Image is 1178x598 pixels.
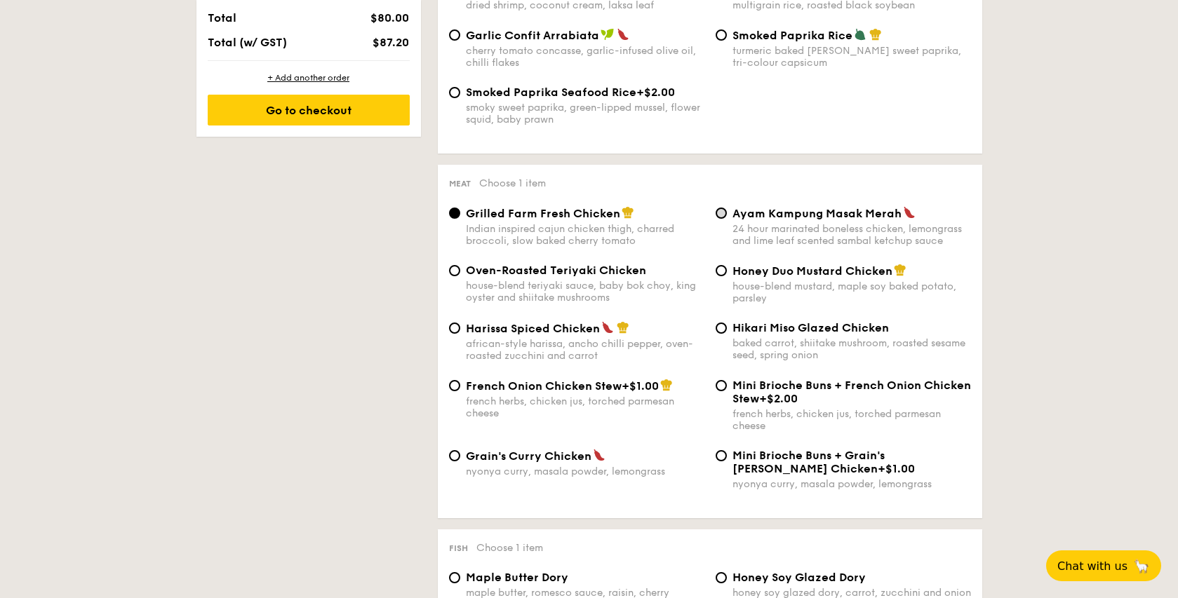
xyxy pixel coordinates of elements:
input: Maple Butter Dorymaple butter, romesco sauce, raisin, cherry tomato pickle [449,572,460,583]
span: Maple Butter Dory [466,571,568,584]
div: Indian inspired cajun chicken thigh, charred broccoli, slow baked cherry tomato [466,223,704,247]
span: Total [208,11,236,25]
input: Hikari Miso Glazed Chickenbaked carrot, shiitake mushroom, roasted sesame seed, spring onion [716,322,727,334]
img: icon-vegetarian.fe4039eb.svg [854,28,866,41]
span: French Onion Chicken Stew [466,379,622,393]
div: 24 hour marinated boneless chicken, lemongrass and lime leaf scented sambal ketchup sauce [732,223,971,247]
input: Mini Brioche Buns + Grain's [PERSON_NAME] Chicken+$1.00nyonya curry, masala powder, lemongrass [716,450,727,461]
img: icon-vegan.f8ff3823.svg [601,28,615,41]
div: cherry tomato concasse, garlic-infused olive oil, chilli flakes [466,45,704,69]
span: Total (w/ GST) [208,36,287,49]
input: Garlic Confit Arrabiatacherry tomato concasse, garlic-infused olive oil, chilli flakes [449,29,460,41]
img: icon-spicy.37a8142b.svg [903,206,916,219]
img: icon-chef-hat.a58ddaea.svg [869,28,882,41]
div: Go to checkout [208,95,410,125]
span: Fish [449,543,468,553]
img: icon-chef-hat.a58ddaea.svg [894,264,906,276]
span: +$2.00 [636,86,675,99]
span: Chat with us [1057,559,1127,573]
input: Mini Brioche Buns + French Onion Chicken Stew+$2.00french herbs, chicken jus, torched parmesan ch... [716,380,727,391]
span: 🦙 [1133,558,1150,574]
input: Ayam Kampung Masak Merah24 hour marinated boneless chicken, lemongrass and lime leaf scented samb... [716,208,727,219]
div: french herbs, chicken jus, torched parmesan cheese [466,395,704,419]
span: Ayam Kampung Masak Merah [732,207,902,220]
span: Grain's Curry Chicken [466,449,591,463]
span: Honey Duo Mustard Chicken [732,264,892,278]
img: icon-spicy.37a8142b.svg [601,321,614,334]
input: French Onion Chicken Stew+$1.00french herbs, chicken jus, torched parmesan cheese [449,380,460,391]
span: Mini Brioche Buns + Grain's [PERSON_NAME] Chicken [732,449,885,475]
div: nyonya curry, masala powder, lemongrass [466,466,704,477]
span: $80.00 [370,11,409,25]
img: icon-chef-hat.a58ddaea.svg [622,206,634,219]
span: +$1.00 [622,379,659,393]
img: icon-chef-hat.a58ddaea.svg [660,379,673,391]
img: icon-chef-hat.a58ddaea.svg [617,321,629,334]
div: french herbs, chicken jus, torched parmesan cheese [732,408,971,432]
div: house-blend mustard, maple soy baked potato, parsley [732,280,971,304]
div: baked carrot, shiitake mushroom, roasted sesame seed, spring onion [732,337,971,361]
input: Honey Duo Mustard Chickenhouse-blend mustard, maple soy baked potato, parsley [716,265,727,276]
span: +$2.00 [759,392,798,405]
div: smoky sweet paprika, green-lipped mussel, flower squid, baby prawn [466,102,704,125]
span: Mini Brioche Buns + French Onion Chicken Stew [732,379,971,405]
span: Hikari Miso Glazed Chicken [732,321,889,334]
img: icon-spicy.37a8142b.svg [617,28,629,41]
div: turmeric baked [PERSON_NAME] sweet paprika, tri-colour capsicum [732,45,971,69]
input: Smoked Paprika Riceturmeric baked [PERSON_NAME] sweet paprika, tri-colour capsicum [716,29,727,41]
span: Harissa Spiced Chicken [466,322,600,335]
button: Chat with us🦙 [1046,550,1161,581]
div: nyonya curry, masala powder, lemongrass [732,478,971,490]
span: Smoked Paprika Rice [732,29,852,42]
input: Oven-Roasted Teriyaki Chickenhouse-blend teriyaki sauce, baby bok choy, king oyster and shiitake ... [449,265,460,276]
input: Harissa Spiced Chickenafrican-style harissa, ancho chilli pepper, oven-roasted zucchini and carrot [449,322,460,334]
input: Grain's Curry Chickennyonya curry, masala powder, lemongrass [449,450,460,461]
div: african-style harissa, ancho chilli pepper, oven-roasted zucchini and carrot [466,338,704,362]
span: Garlic Confit Arrabiata [466,29,599,42]
span: Honey Soy Glazed Dory [732,571,866,584]
span: Grilled Farm Fresh Chicken [466,207,620,220]
span: $87.20 [373,36,409,49]
div: house-blend teriyaki sauce, baby bok choy, king oyster and shiitake mushrooms [466,280,704,304]
input: Smoked Paprika Seafood Rice+$2.00smoky sweet paprika, green-lipped mussel, flower squid, baby prawn [449,87,460,98]
span: +$1.00 [878,462,915,475]
span: Choose 1 item [479,177,546,189]
input: Honey Soy Glazed Doryhoney soy glazed dory, carrot, zucchini and onion [716,572,727,583]
span: Smoked Paprika Seafood Rice [466,86,636,99]
input: Grilled Farm Fresh ChickenIndian inspired cajun chicken thigh, charred broccoli, slow baked cherr... [449,208,460,219]
div: + Add another order [208,72,410,83]
span: Oven-Roasted Teriyaki Chicken [466,264,646,277]
img: icon-spicy.37a8142b.svg [593,449,605,461]
span: Choose 1 item [476,542,543,554]
span: Meat [449,179,471,189]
